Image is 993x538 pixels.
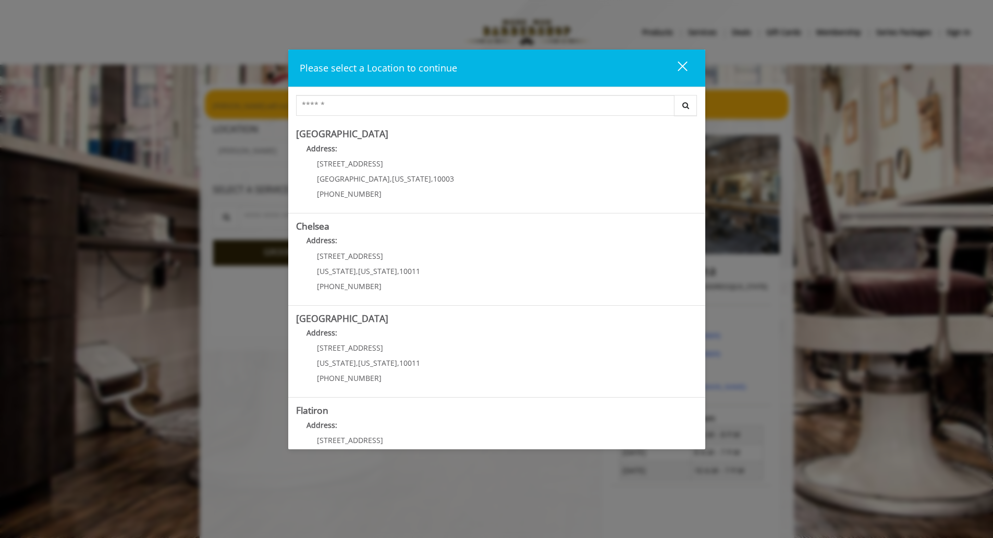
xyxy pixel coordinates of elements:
span: [STREET_ADDRESS] [317,343,383,353]
span: 10011 [399,266,420,276]
b: Chelsea [296,220,329,232]
span: , [397,358,399,368]
span: Please select a Location to continue [300,62,457,74]
b: Address: [307,235,337,245]
span: , [397,266,399,276]
span: [STREET_ADDRESS] [317,251,383,261]
span: [US_STATE] [317,266,356,276]
div: Center Select [296,95,697,121]
span: [PHONE_NUMBER] [317,281,382,291]
span: [PHONE_NUMBER] [317,189,382,199]
b: [GEOGRAPHIC_DATA] [296,127,388,140]
b: Address: [307,144,337,153]
input: Search Center [296,95,675,116]
b: Address: [307,328,337,338]
span: 10011 [399,358,420,368]
span: , [356,266,358,276]
span: [US_STATE] [358,266,397,276]
span: [US_STATE] [358,358,397,368]
span: [US_STATE] [317,358,356,368]
b: Address: [307,420,337,430]
span: [US_STATE] [392,174,431,184]
div: close dialog [666,61,686,76]
span: [GEOGRAPHIC_DATA] [317,174,390,184]
span: , [356,358,358,368]
b: [GEOGRAPHIC_DATA] [296,312,388,325]
span: 10003 [433,174,454,184]
span: [PHONE_NUMBER] [317,373,382,383]
b: Flatiron [296,404,328,416]
span: [STREET_ADDRESS] [317,159,383,169]
span: , [390,174,392,184]
span: [STREET_ADDRESS] [317,435,383,445]
i: Search button [680,102,692,109]
button: close dialog [658,57,694,79]
span: , [431,174,433,184]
